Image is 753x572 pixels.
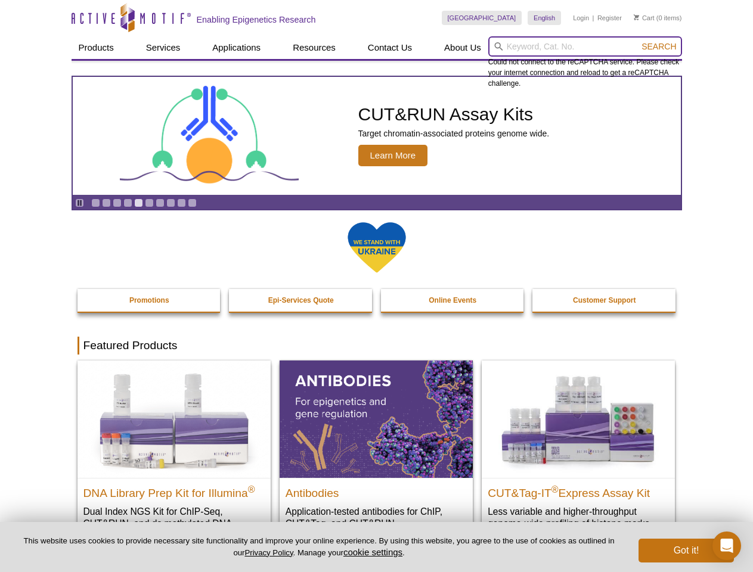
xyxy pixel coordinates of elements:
[638,41,680,52] button: Search
[358,128,550,139] p: Target chromatin-associated proteins genome wide.
[482,360,675,477] img: CUT&Tag-IT® Express Assay Kit
[113,198,122,207] a: Go to slide 3
[347,221,407,274] img: We Stand With Ukraine
[156,198,165,207] a: Go to slide 7
[488,36,682,89] div: Could not connect to the reCAPTCHA service. Please check your internet connection and reload to g...
[712,531,741,560] div: Open Intercom Messenger
[248,484,255,494] sup: ®
[229,289,373,312] a: Epi-Services Quote
[73,77,681,195] a: CUT&RUN Assay Kits CUT&RUN Assay Kits Target chromatin-associated proteins genome wide. Learn More
[280,360,473,477] img: All Antibodies
[488,481,669,499] h2: CUT&Tag-IT Express Assay Kit
[593,11,594,25] li: |
[482,360,675,541] a: CUT&Tag-IT® Express Assay Kit CUT&Tag-IT®Express Assay Kit Less variable and higher-throughput ge...
[532,289,677,312] a: Customer Support
[634,14,655,22] a: Cart
[91,198,100,207] a: Go to slide 1
[361,36,419,59] a: Contact Us
[73,77,681,195] article: CUT&RUN Assay Kits
[280,360,473,541] a: All Antibodies Antibodies Application-tested antibodies for ChIP, CUT&Tag, and CUT&RUN.
[139,36,188,59] a: Services
[244,548,293,557] a: Privacy Policy
[83,505,265,542] p: Dual Index NGS Kit for ChIP-Seq, CUT&RUN, and ds methylated DNA assays.
[75,198,84,207] a: Toggle autoplay
[78,360,271,477] img: DNA Library Prep Kit for Illumina
[639,539,734,562] button: Got it!
[78,289,222,312] a: Promotions
[166,198,175,207] a: Go to slide 8
[83,481,265,499] h2: DNA Library Prep Kit for Illumina
[429,296,476,304] strong: Online Events
[145,198,154,207] a: Go to slide 6
[120,82,299,191] img: CUT&RUN Assay Kits
[129,296,169,304] strong: Promotions
[188,198,197,207] a: Go to slide 10
[343,547,402,557] button: cookie settings
[551,484,559,494] sup: ®
[381,289,525,312] a: Online Events
[634,14,639,20] img: Your Cart
[197,14,316,25] h2: Enabling Epigenetics Research
[488,505,669,530] p: Less variable and higher-throughput genome-wide profiling of histone marks​.
[573,14,589,22] a: Login
[134,198,143,207] a: Go to slide 5
[573,296,636,304] strong: Customer Support
[488,36,682,57] input: Keyword, Cat. No.
[268,296,334,304] strong: Epi-Services Quote
[286,36,343,59] a: Resources
[19,536,619,558] p: This website uses cookies to provide necessary site functionality and improve your online experie...
[442,11,522,25] a: [GEOGRAPHIC_DATA]
[205,36,268,59] a: Applications
[634,11,682,25] li: (0 items)
[358,145,428,166] span: Learn More
[72,36,121,59] a: Products
[177,198,186,207] a: Go to slide 9
[78,360,271,553] a: DNA Library Prep Kit for Illumina DNA Library Prep Kit for Illumina® Dual Index NGS Kit for ChIP-...
[102,198,111,207] a: Go to slide 2
[528,11,561,25] a: English
[642,42,676,51] span: Search
[123,198,132,207] a: Go to slide 4
[597,14,622,22] a: Register
[437,36,488,59] a: About Us
[358,105,550,123] h2: CUT&RUN Assay Kits
[286,481,467,499] h2: Antibodies
[286,505,467,530] p: Application-tested antibodies for ChIP, CUT&Tag, and CUT&RUN.
[78,337,676,355] h2: Featured Products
